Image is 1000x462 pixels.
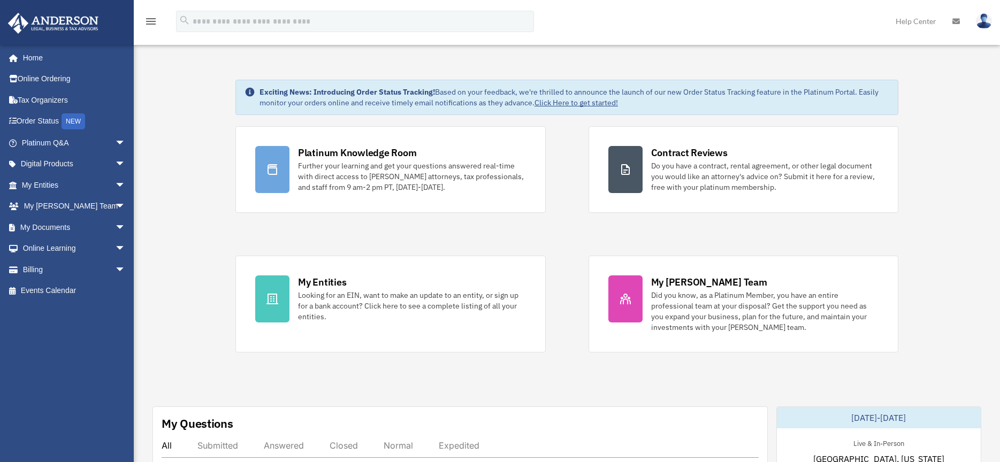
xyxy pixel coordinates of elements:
[7,280,142,302] a: Events Calendar
[7,132,142,153] a: Platinum Q&Aarrow_drop_down
[259,87,435,97] strong: Exciting News: Introducing Order Status Tracking!
[976,13,992,29] img: User Pic
[115,217,136,238] span: arrow_drop_down
[235,126,546,213] a: Platinum Knowledge Room Further your learning and get your questions answered real-time with dire...
[384,440,413,451] div: Normal
[144,19,157,28] a: menu
[589,256,899,352] a: My [PERSON_NAME] Team Did you know, as a Platinum Member, you have an entire professional team at...
[651,290,879,333] div: Did you know, as a Platinum Member, you have an entire professional team at your disposal? Get th...
[259,87,889,108] div: Based on your feedback, we're thrilled to announce the launch of our new Order Status Tracking fe...
[115,259,136,281] span: arrow_drop_down
[264,440,304,451] div: Answered
[330,440,358,451] div: Closed
[115,238,136,260] span: arrow_drop_down
[115,132,136,154] span: arrow_drop_down
[7,47,136,68] a: Home
[7,196,142,217] a: My [PERSON_NAME] Teamarrow_drop_down
[62,113,85,129] div: NEW
[589,126,899,213] a: Contract Reviews Do you have a contract, rental agreement, or other legal document you would like...
[7,238,142,259] a: Online Learningarrow_drop_down
[7,217,142,238] a: My Documentsarrow_drop_down
[7,68,142,90] a: Online Ordering
[197,440,238,451] div: Submitted
[5,13,102,34] img: Anderson Advisors Platinum Portal
[651,146,728,159] div: Contract Reviews
[845,437,913,448] div: Live & In-Person
[7,153,142,175] a: Digital Productsarrow_drop_down
[144,15,157,28] i: menu
[179,14,190,26] i: search
[115,153,136,175] span: arrow_drop_down
[777,407,981,428] div: [DATE]-[DATE]
[439,440,479,451] div: Expedited
[7,259,142,280] a: Billingarrow_drop_down
[7,111,142,133] a: Order StatusNEW
[7,89,142,111] a: Tax Organizers
[298,146,417,159] div: Platinum Knowledge Room
[651,160,879,192] div: Do you have a contract, rental agreement, or other legal document you would like an attorney's ad...
[162,440,172,451] div: All
[162,415,233,432] div: My Questions
[535,98,618,107] a: Click Here to get started!
[298,275,346,289] div: My Entities
[298,160,526,192] div: Further your learning and get your questions answered real-time with direct access to [PERSON_NAM...
[115,196,136,218] span: arrow_drop_down
[115,174,136,196] span: arrow_drop_down
[651,275,767,289] div: My [PERSON_NAME] Team
[7,174,142,196] a: My Entitiesarrow_drop_down
[235,256,546,352] a: My Entities Looking for an EIN, want to make an update to an entity, or sign up for a bank accoun...
[298,290,526,322] div: Looking for an EIN, want to make an update to an entity, or sign up for a bank account? Click her...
